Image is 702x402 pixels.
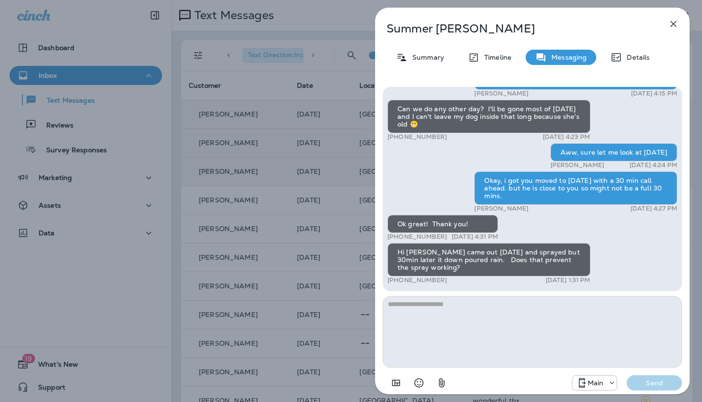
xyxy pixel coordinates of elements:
p: [PERSON_NAME] [550,161,605,169]
p: [PHONE_NUMBER] [387,276,447,284]
button: Add in a premade template [387,373,406,392]
p: Summer [PERSON_NAME] [387,22,647,35]
p: [DATE] 1:31 PM [546,276,590,284]
div: Okay, i got you moved to [DATE] with a 30 min call ahead. but he is close to you so might not be ... [474,171,677,205]
div: Hi [PERSON_NAME] came out [DATE] and sprayed but 30min later it down poured rain. Does that preve... [387,243,590,276]
p: [PERSON_NAME] [474,90,529,97]
p: Messaging [547,53,587,61]
p: [PHONE_NUMBER] [387,133,447,141]
p: Timeline [479,53,511,61]
p: [PHONE_NUMBER] [387,233,447,241]
div: Ok great! Thank you! [387,215,498,233]
p: [DATE] 4:15 PM [631,90,677,97]
p: [DATE] 4:24 PM [630,161,677,169]
div: +1 (817) 482-3792 [572,377,617,389]
p: [DATE] 4:23 PM [543,133,590,141]
p: Main [588,379,604,387]
p: [DATE] 4:27 PM [631,205,677,212]
div: Aww, sure let me look at [DATE] [550,143,677,161]
p: Summary [407,53,444,61]
p: [PERSON_NAME] [474,205,529,212]
p: [DATE] 4:31 PM [452,233,498,241]
div: Can we do any other day? I'll be gone most of [DATE] and I can't leave my dog inside that long be... [387,100,590,133]
button: Select an emoji [409,373,428,392]
p: Details [622,53,650,61]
